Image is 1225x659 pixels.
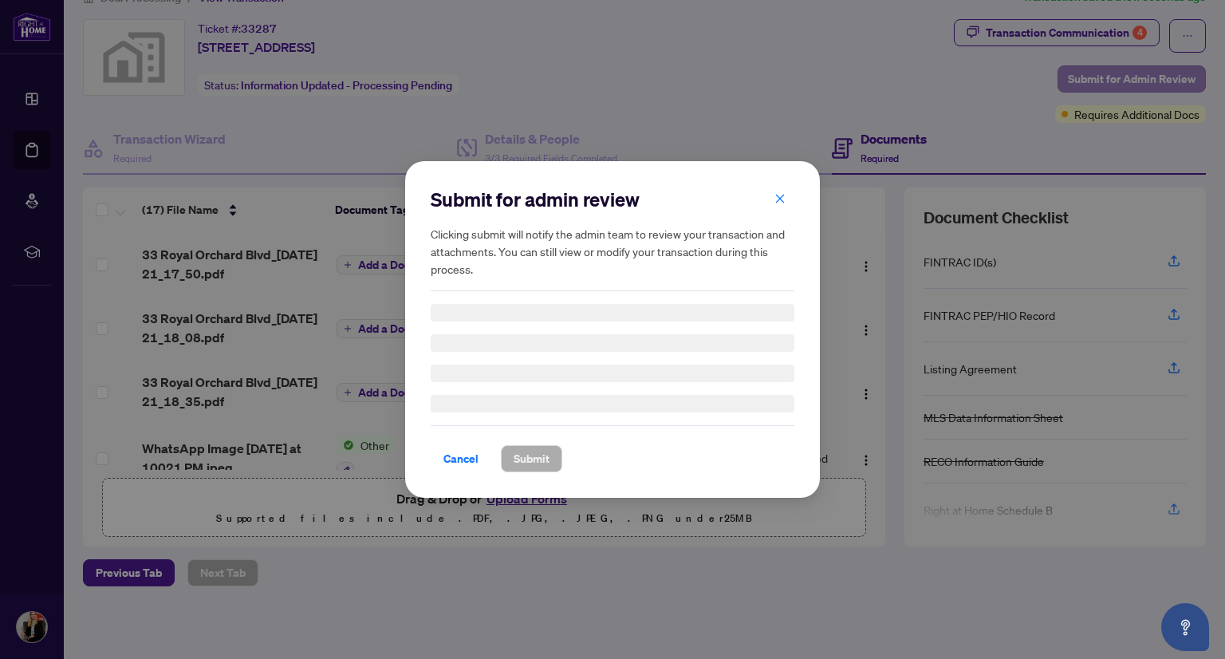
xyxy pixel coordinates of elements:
h5: Clicking submit will notify the admin team to review your transaction and attachments. You can st... [431,225,794,278]
h2: Submit for admin review [431,187,794,212]
span: Cancel [443,446,479,472]
button: Submit [501,445,562,472]
span: close [774,193,786,204]
button: Open asap [1161,603,1209,651]
button: Cancel [431,445,491,472]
